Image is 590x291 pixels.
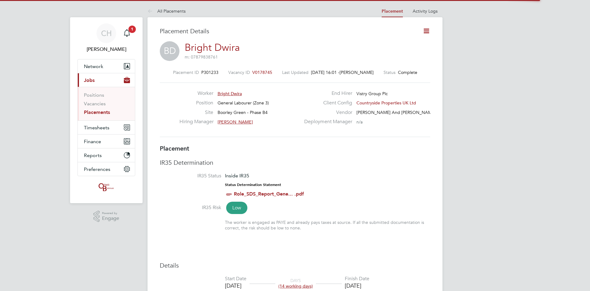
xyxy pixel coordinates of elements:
a: Activity Logs [413,8,438,14]
label: Vacancy ID [228,70,250,75]
span: Inside IR35 [225,173,249,179]
label: Client Config [301,100,352,106]
label: Deployment Manager [301,119,352,125]
div: DAYS [275,278,316,289]
h3: Placement Details [160,27,413,35]
a: Powered byEngage [93,211,120,222]
a: Bright Dwira [185,42,240,54]
label: IR35 Status [160,173,221,179]
label: Vendor [301,109,352,116]
span: Low [226,202,247,214]
button: Preferences [78,162,135,176]
span: Jobs [84,77,95,83]
a: Positions [84,92,104,98]
span: BD [160,41,179,61]
span: (14 working days) [278,283,313,289]
label: Status [383,70,395,75]
button: Network [78,59,135,73]
span: [PERSON_NAME] And [PERSON_NAME] Construction Li… [356,110,470,115]
div: [DATE] [345,282,369,289]
h3: IR35 Determination [160,159,430,167]
label: Site [179,109,213,116]
span: Reports [84,152,102,158]
span: n/a [356,119,363,125]
span: Countryside Properties UK Ltd [356,100,416,106]
strong: Status Determination Statement [225,183,281,187]
span: Engage [102,216,119,221]
label: Worker [179,90,213,97]
a: Placement [382,9,403,14]
span: m: 07879838761 [185,54,218,60]
div: Finish Date [345,276,369,282]
span: V0178745 [252,70,272,75]
span: [PERSON_NAME] [218,119,253,125]
nav: Main navigation [70,17,143,203]
a: Vacancies [84,101,106,107]
a: Go to home page [77,182,135,192]
span: P301233 [201,70,218,75]
span: [PERSON_NAME] [340,70,374,75]
a: CH[PERSON_NAME] [77,23,135,53]
span: General Labourer (Zone 3) [218,100,269,106]
button: Finance [78,135,135,148]
span: Bright Dwira [218,91,242,96]
span: [DATE] 16:01 - [311,70,340,75]
span: Complete [398,70,417,75]
label: End Hirer [301,90,352,97]
span: Finance [84,139,101,144]
a: Placements [84,109,110,115]
span: 1 [128,26,136,33]
button: Reports [78,148,135,162]
div: The worker is engaged as PAYE and already pays taxes at source. If all the submitted documentatio... [225,220,430,231]
label: Placement ID [173,70,199,75]
span: Preferences [84,166,110,172]
span: CH [101,29,112,37]
label: Hiring Manager [179,119,213,125]
img: oneillandbrennan-logo-retina.png [97,182,115,192]
span: Powered by [102,211,119,216]
h3: Details [160,261,430,269]
label: Position [179,100,213,106]
span: Network [84,63,103,69]
label: IR35 Risk [160,204,221,211]
span: Vistry Group Plc [356,91,388,96]
a: 1 [121,23,133,43]
a: Role_SDS_Report_Gene... .pdf [234,191,304,197]
span: Boorley Green - Phase B4 [218,110,268,115]
div: Start Date [225,276,246,282]
label: Last Updated [282,70,309,75]
span: Ciaran Hoey [77,46,135,53]
button: Timesheets [78,121,135,134]
div: [DATE] [225,282,246,289]
span: Timesheets [84,125,109,131]
b: Placement [160,145,189,152]
div: Jobs [78,87,135,120]
a: All Placements [147,8,186,14]
button: Jobs [78,73,135,87]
